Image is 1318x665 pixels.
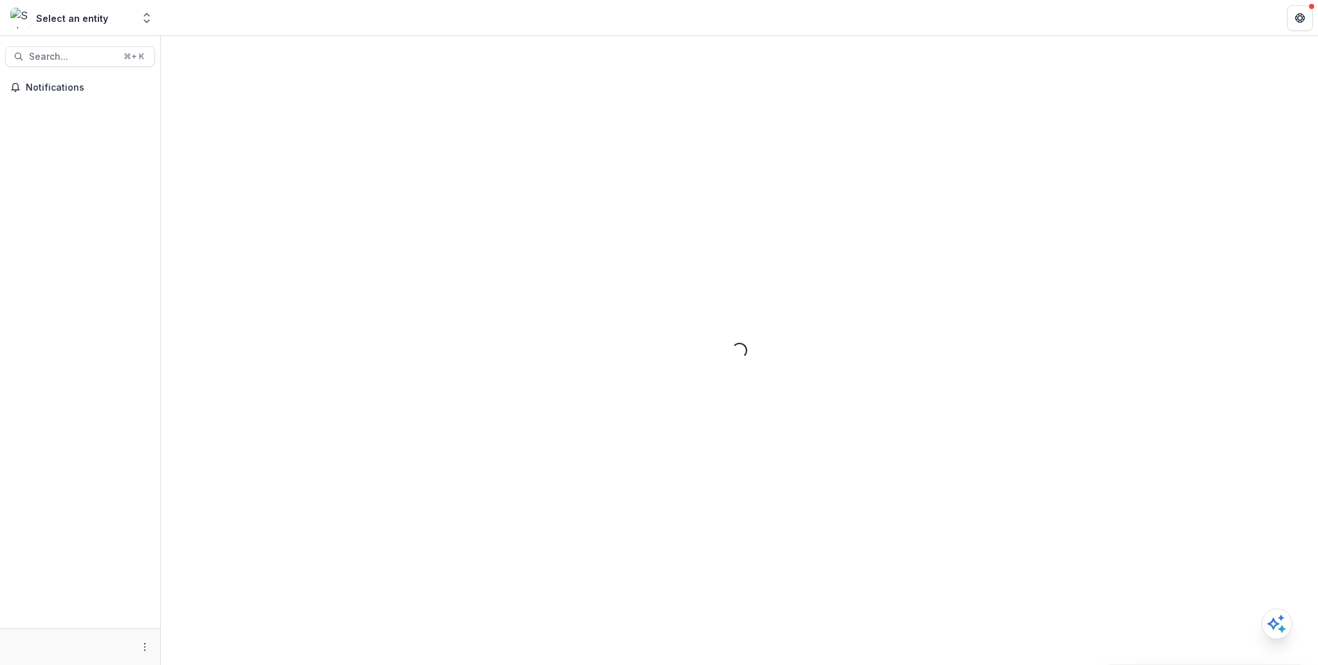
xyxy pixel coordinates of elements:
[29,51,116,62] span: Search...
[36,12,108,25] div: Select an entity
[1287,5,1313,31] button: Get Help
[121,50,147,64] div: ⌘ + K
[26,82,150,93] span: Notifications
[10,8,31,28] img: Select an entity
[138,5,156,31] button: Open entity switcher
[5,77,155,98] button: Notifications
[1261,608,1292,639] button: Open AI Assistant
[5,46,155,67] button: Search...
[137,639,153,655] button: More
